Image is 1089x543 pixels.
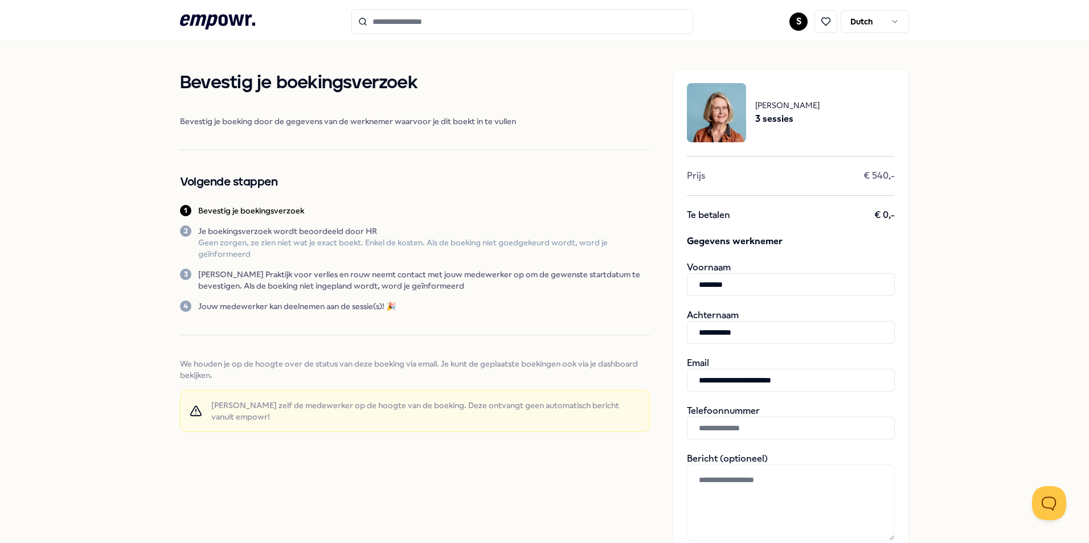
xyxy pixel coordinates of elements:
button: S [789,13,808,31]
h2: Volgende stappen [180,173,650,191]
p: Je boekingsverzoek wordt beoordeeld door HR [198,225,650,237]
div: 3 [180,269,191,280]
span: € 0,- [874,209,895,221]
div: 4 [180,301,191,312]
div: Telefoonnummer [687,405,895,439]
span: Gegevens werknemer [687,235,895,248]
input: Search for products, categories or subcategories [351,9,693,34]
span: [PERSON_NAME] zelf de medewerker op de hoogte van de boeking. Deze ontvangt geen automatisch beri... [211,400,640,422]
span: 3 sessies [755,112,820,126]
span: [PERSON_NAME] [755,99,820,112]
p: Geen zorgen, ze zien niet wat je exact boekt. Enkel de kosten. Als de boeking niet goedgekeurd wo... [198,237,650,260]
div: 1 [180,205,191,216]
div: Voornaam [687,262,895,296]
span: We houden je op de hoogte over de status van deze boeking via email. Je kunt de geplaatste boekin... [180,358,650,381]
div: Achternaam [687,310,895,344]
img: package image [687,83,746,142]
iframe: Help Scout Beacon - Open [1032,486,1066,520]
p: [PERSON_NAME] Praktijk voor verlies en rouw neemt contact met jouw medewerker op om de gewenste s... [198,269,650,291]
span: Te betalen [687,209,730,221]
p: Jouw medewerker kan deelnemen aan de sessie(s)! 🎉 [198,301,396,312]
span: Prijs [687,170,705,182]
span: Bevestig je boeking door de gegevens van de werknemer waarvoor je dit boekt in te vullen [180,116,650,127]
div: 2 [180,225,191,237]
h1: Bevestig je boekingsverzoek [180,69,650,97]
span: € 540,- [863,170,895,182]
p: Bevestig je boekingsverzoek [198,205,304,216]
div: Email [687,357,895,392]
